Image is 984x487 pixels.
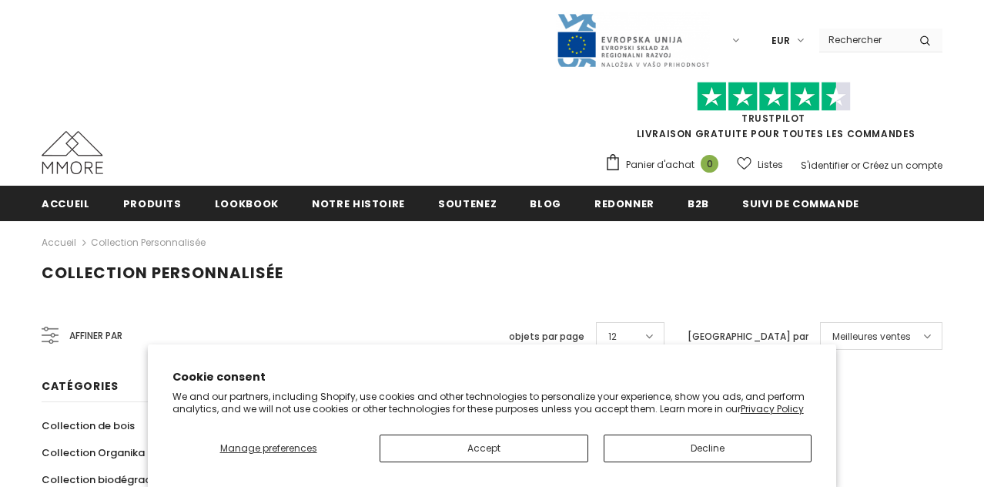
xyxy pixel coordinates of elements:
span: Redonner [594,196,654,211]
span: Listes [758,157,783,173]
h2: Cookie consent [172,369,812,385]
span: Meilleures ventes [832,329,911,344]
a: TrustPilot [741,112,805,125]
span: Collection de bois [42,418,135,433]
label: objets par page [509,329,584,344]
a: Collection de bois [42,412,135,439]
a: Redonner [594,186,654,220]
a: Produits [123,186,182,220]
span: Manage preferences [220,442,317,455]
a: Créez un compte [862,159,942,172]
span: Notre histoire [312,196,405,211]
span: Collection Organika [42,445,145,460]
span: B2B [688,196,709,211]
span: Lookbook [215,196,279,211]
span: EUR [771,33,790,49]
a: Accueil [42,233,76,252]
span: Collection personnalisée [42,262,283,284]
span: Accueil [42,196,90,211]
button: Manage preferences [172,435,365,462]
a: Notre histoire [312,186,405,220]
input: Search Site [819,29,908,51]
label: [GEOGRAPHIC_DATA] par [688,329,808,344]
span: Suivi de commande [742,196,859,211]
a: soutenez [438,186,497,220]
a: Accueil [42,186,90,220]
a: Suivi de commande [742,186,859,220]
img: Cas MMORE [42,131,103,174]
span: Panier d'achat [626,157,694,173]
a: Javni Razpis [556,33,710,46]
a: Lookbook [215,186,279,220]
img: Faites confiance aux étoiles pilotes [697,82,851,112]
p: We and our partners, including Shopify, use cookies and other technologies to personalize your ex... [172,391,812,415]
a: B2B [688,186,709,220]
a: Collection Organika [42,439,145,466]
span: Produits [123,196,182,211]
span: LIVRAISON GRATUITE POUR TOUTES LES COMMANDES [604,89,942,140]
span: Affiner par [69,327,122,344]
span: or [851,159,860,172]
span: 0 [701,155,718,173]
button: Accept [380,435,587,462]
a: S'identifier [801,159,848,172]
a: Blog [530,186,561,220]
button: Decline [604,435,812,462]
span: 12 [608,329,617,344]
span: Catégories [42,378,119,394]
a: Privacy Policy [741,402,804,415]
a: Collection personnalisée [91,236,206,249]
span: Blog [530,196,561,211]
a: Panier d'achat 0 [604,153,726,176]
span: Collection biodégradable [42,472,175,487]
a: Listes [737,151,783,178]
img: Javni Razpis [556,12,710,69]
span: soutenez [438,196,497,211]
